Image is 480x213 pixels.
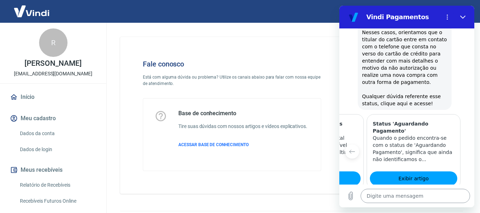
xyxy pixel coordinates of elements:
[59,169,89,177] span: Exibir artigo
[25,60,81,67] p: [PERSON_NAME]
[6,139,20,153] button: Item anterior
[9,0,55,22] img: Vindi
[9,162,98,178] button: Meus recebíveis
[178,142,249,147] span: ACESSAR BASE DE CONHECIMENTO
[14,70,92,78] p: [EMAIL_ADDRESS][DOMAIN_NAME]
[143,74,321,87] p: Está com alguma dúvida ou problema? Utilize os canais abaixo para falar com nossa equipe de atend...
[143,60,321,68] h4: Fale conosco
[446,5,471,18] button: Sair
[31,166,118,180] a: Exibir artigo: 'Status 'Aguardando Pagamento''
[338,48,446,143] img: Fale conosco
[339,6,474,207] iframe: Janela de mensagens
[17,178,98,192] a: Relatório de Recebíveis
[33,115,115,129] h3: Status 'Aguardando Pagamento'
[178,110,307,117] h5: Base de conhecimento
[39,28,68,57] div: R
[9,111,98,126] button: Meu cadastro
[4,183,18,197] button: Carregar arquivo
[17,142,98,157] a: Dados de login
[9,89,98,105] a: Início
[33,129,115,157] p: Quando o pedido encontra-se com o status de 'Aguardando Pagamento', significa que ainda não ident...
[17,194,98,208] a: Recebíveis Futuros Online
[17,126,98,141] a: Dados da conta
[178,123,307,130] h6: Tire suas dúvidas com nossos artigos e vídeos explicativos.
[178,142,307,148] a: ACESSAR BASE DE CONHECIMENTO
